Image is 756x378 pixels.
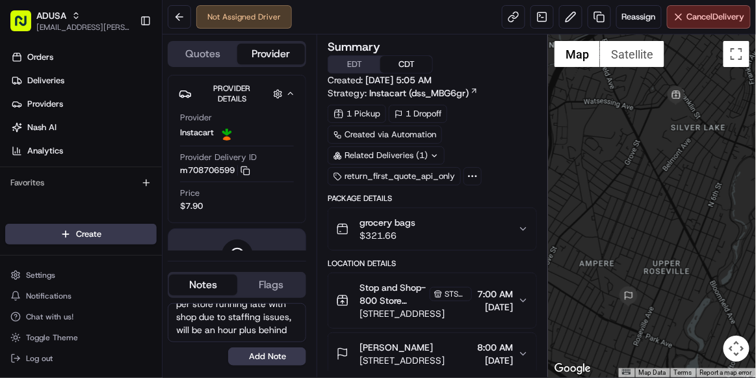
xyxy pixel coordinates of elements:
button: Log out [5,349,157,368]
span: Instacart (dss_MBG6gr) [369,87,469,100]
button: Keyboard shortcuts [622,369,631,375]
div: 1 Pickup [328,105,386,123]
div: Package Details [328,193,537,204]
a: Report a map error [700,369,752,376]
button: CancelDelivery [667,5,751,29]
div: Start new chat [44,124,213,137]
span: Log out [26,353,53,364]
button: Stop and Shop-800 Store FacilitatorSTSH-800[STREET_ADDRESS]7:00 AM[DATE] [328,273,536,328]
span: 8:00 AM [477,341,513,354]
a: Nash AI [5,117,162,138]
span: 7:00 AM [477,288,513,301]
span: Stop and Shop-800 Store Facilitator [359,281,427,307]
button: m708706599 [180,165,250,176]
span: $321.66 [359,229,415,242]
button: ADUSA [36,9,66,22]
span: $7.90 [180,200,203,212]
button: Chat with us! [5,308,157,326]
button: ADUSA[EMAIL_ADDRESS][PERSON_NAME][DOMAIN_NAME] [5,5,135,36]
a: Orders [5,47,162,68]
a: Instacart (dss_MBG6gr) [369,87,478,100]
span: [STREET_ADDRESS] [359,354,445,367]
span: Settings [26,270,55,280]
div: 📗 [13,189,23,200]
span: Chat with us! [26,312,73,322]
a: Terms (opens in new tab) [674,369,692,376]
span: Provider Delivery ID [180,152,257,163]
div: Favorites [5,172,157,193]
a: Deliveries [5,70,162,91]
button: [EMAIL_ADDRESS][PERSON_NAME][DOMAIN_NAME] [36,22,129,33]
textarea: per store running late with shop due to staffing issues, will be an hour plus behind [168,303,306,342]
a: Created via Automation [328,126,442,144]
button: Add Note [228,347,306,366]
button: CDT [380,56,432,73]
span: Price [180,187,200,199]
span: API Documentation [123,188,209,201]
span: Analytics [27,145,63,157]
button: Map camera controls [723,336,749,362]
button: [PERSON_NAME][STREET_ADDRESS]8:00 AM[DATE] [328,333,536,375]
p: Welcome 👋 [13,51,237,72]
div: Location Details [328,258,537,269]
span: [DATE] [477,301,513,314]
img: Google [551,360,594,377]
input: Clear [34,83,215,97]
img: Nash [13,12,39,38]
span: Reassign [622,11,656,23]
button: Toggle Theme [5,329,157,347]
button: Toggle fullscreen view [723,41,749,67]
h3: Summary [328,41,380,53]
span: [DATE] [477,354,513,367]
span: STSH-800 [445,289,467,299]
span: grocery bags [359,216,415,229]
span: [DATE] 5:05 AM [365,74,432,86]
button: Map Data [639,368,666,377]
button: Start new chat [221,128,237,143]
div: 1 Dropoff [389,105,447,123]
img: profile_instacart_ahold_partner.png [219,125,235,141]
span: Instacart [180,127,214,139]
button: Create [5,224,157,245]
a: Analytics [5,141,162,161]
button: Notifications [5,287,157,305]
button: grocery bags$321.66 [328,208,536,250]
button: Provider Details [179,81,295,107]
span: Deliveries [27,75,64,87]
button: Provider [237,44,306,64]
span: Orders [27,51,53,63]
a: 📗Knowledge Base [8,183,105,206]
span: Pylon [129,220,157,230]
button: Reassign [616,5,662,29]
button: EDT [328,56,380,73]
button: Show satellite imagery [600,41,664,67]
span: [STREET_ADDRESS] [359,307,472,320]
button: Settings [5,266,157,284]
a: Powered byPylon [92,219,157,230]
div: Strategy: [328,87,478,100]
span: Created: [328,74,432,87]
a: Providers [5,94,162,115]
span: Knowledge Base [26,188,99,201]
span: Nash AI [27,122,57,133]
button: Flags [237,275,306,295]
img: 1736555255976-a54dd68f-1ca7-489b-9aae-adbdc363a1c4 [13,124,36,147]
div: 💻 [110,189,120,200]
span: Cancel Delivery [687,11,745,23]
a: 💻API Documentation [105,183,214,206]
span: Providers [27,98,63,110]
button: Quotes [169,44,237,64]
span: Toggle Theme [26,332,78,343]
button: Notes [169,275,237,295]
div: Related Deliveries (1) [328,146,445,165]
button: Show street map [554,41,600,67]
span: Notifications [26,291,72,301]
div: return_first_quote_api_only [328,167,461,185]
span: Provider [180,112,212,124]
span: Provider Details [213,83,250,104]
div: We're available if you need us! [44,137,164,147]
a: Open this area in Google Maps (opens a new window) [551,360,594,377]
